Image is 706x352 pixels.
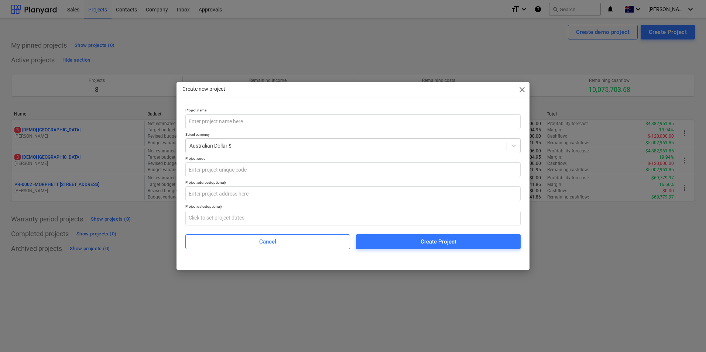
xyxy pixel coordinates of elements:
[185,234,350,249] button: Cancel
[182,85,225,93] p: Create new project
[185,211,521,225] input: Click to set project dates
[421,237,456,246] div: Create Project
[185,180,521,185] div: Project address (optional)
[518,85,527,94] span: close
[185,156,521,162] p: Project code
[185,204,521,209] div: Project dates (optional)
[185,114,521,129] input: Enter project name here
[356,234,521,249] button: Create Project
[185,108,521,114] p: Project name
[185,132,521,138] p: Select currency
[185,186,521,201] input: Enter project address here
[185,162,521,177] input: Enter project unique code
[259,237,276,246] div: Cancel
[669,317,706,352] iframe: Chat Widget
